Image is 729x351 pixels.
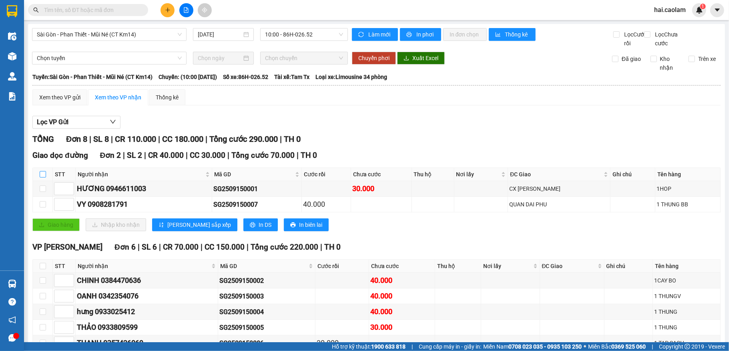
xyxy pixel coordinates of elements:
[251,242,318,252] span: Tổng cước 220.000
[167,220,231,229] span: [PERSON_NAME] sắp xếp
[456,170,500,179] span: Nơi lấy
[655,168,721,181] th: Tên hàng
[657,184,719,193] div: 1HOP
[37,117,68,127] span: Lọc VP Gửi
[93,134,109,144] span: SL 8
[351,168,412,181] th: Chưa cước
[653,260,721,273] th: Tên hàng
[352,28,398,41] button: syncLàm mới
[165,7,171,13] span: plus
[371,343,406,350] strong: 1900 633 818
[284,134,301,144] span: TH 0
[198,54,242,63] input: Chọn ngày
[621,30,648,48] span: Lọc Cước rồi
[213,200,300,210] div: SG2509150007
[32,134,54,144] span: TỔNG
[406,32,413,38] span: printer
[219,291,314,301] div: SG2509150003
[243,218,278,231] button: printerIn DS
[320,242,322,252] span: |
[77,183,211,194] div: HƯƠNG 0946611003
[214,170,293,179] span: Mã GD
[218,273,315,288] td: SG2509150002
[317,337,368,349] div: 30.000
[303,199,349,210] div: 40.000
[227,151,229,160] span: |
[213,184,300,194] div: SG2509150001
[358,32,365,38] span: sync
[219,307,314,317] div: SG2509150004
[219,338,314,348] div: SG2509150006
[198,30,242,39] input: 15/09/2025
[66,134,87,144] span: Đơn 8
[202,7,207,13] span: aim
[115,134,156,144] span: CR 110.000
[509,184,609,193] div: CX [PERSON_NAME]
[648,5,692,15] span: hai.caolam
[370,306,434,317] div: 40.000
[654,292,719,301] div: 1 THUNGV
[315,73,387,81] span: Loại xe: Limousine 34 phòng
[142,242,157,252] span: SL 6
[205,242,245,252] span: CC 150.000
[162,134,203,144] span: CC 180.000
[78,170,204,179] span: Người nhận
[53,168,76,181] th: STT
[284,218,329,231] button: printerIn biên lai
[86,218,146,231] button: downloadNhập kho nhận
[33,7,39,13] span: search
[44,6,139,14] input: Tìm tên, số ĐT hoặc mã đơn
[186,151,188,160] span: |
[419,342,481,351] span: Cung cấp máy in - giấy in:
[53,260,76,273] th: STT
[483,342,582,351] span: Miền Nam
[443,28,487,41] button: In đơn chọn
[218,320,315,335] td: SG2509150005
[416,30,435,39] span: In phơi
[657,54,683,72] span: Kho nhận
[77,306,217,317] div: hưng 0933025412
[8,334,16,342] span: message
[138,242,140,252] span: |
[231,151,295,160] span: Tổng cước 70.000
[412,342,413,351] span: |
[700,4,706,9] sup: 1
[127,151,142,160] span: SL 2
[352,183,410,194] div: 30.000
[510,170,602,179] span: ĐC Giao
[148,151,184,160] span: CR 40.000
[301,151,317,160] span: TH 0
[111,134,113,144] span: |
[123,151,125,160] span: |
[7,5,17,17] img: logo-vxr
[315,260,369,273] th: Cước rồi
[190,151,225,160] span: CC 30.000
[32,218,80,231] button: uploadGiao hàng
[280,134,282,144] span: |
[654,307,719,316] div: 1 THUNG
[332,342,406,351] span: Hỗ trợ kỹ thuật:
[404,55,409,62] span: download
[290,222,296,228] span: printer
[8,52,16,61] img: warehouse-icon
[352,52,396,65] button: Chuyển phơi
[619,54,644,63] span: Đã giao
[297,151,299,160] span: |
[652,342,653,351] span: |
[657,200,719,209] div: 1 THUNG BB
[274,73,309,81] span: Tài xế: Tam Tx
[37,52,182,64] span: Chọn tuyến
[218,304,315,320] td: SG2509150004
[8,280,16,288] img: warehouse-icon
[509,200,609,209] div: QUAN DAI PHU
[652,30,690,48] span: Lọc Chưa cước
[100,151,121,160] span: Đơn 2
[183,7,189,13] span: file-add
[77,322,217,333] div: THẢO 0933809599
[695,54,719,63] span: Trên xe
[198,3,212,17] button: aim
[209,134,278,144] span: Tổng cước 290.000
[89,134,91,144] span: |
[302,168,351,181] th: Cước rồi
[77,290,217,302] div: OANH 0342354076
